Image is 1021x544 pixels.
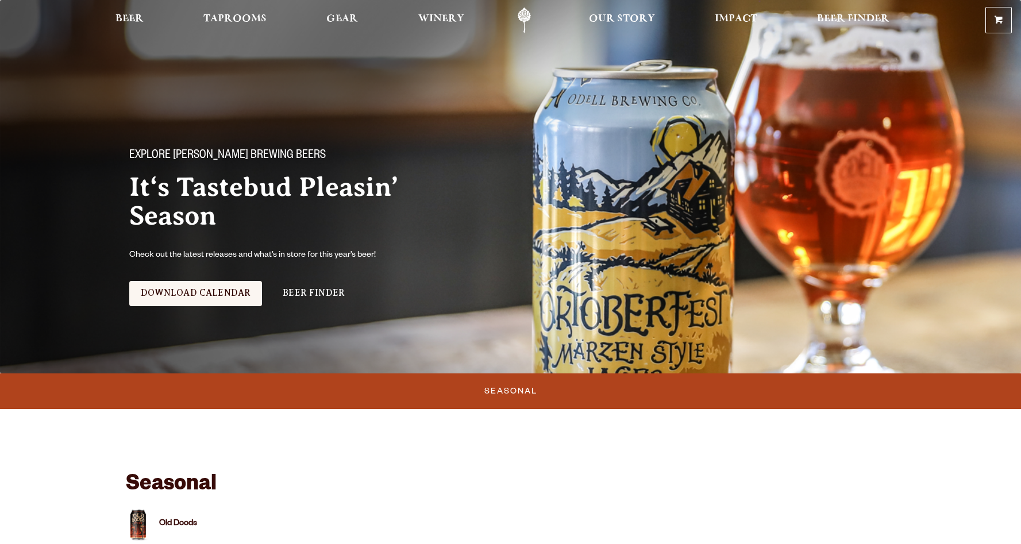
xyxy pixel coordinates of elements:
[159,519,197,528] a: Old Doods
[715,14,757,24] span: Impact
[126,455,896,506] h3: Seasonal
[503,7,546,33] a: Odell Home
[129,281,263,306] a: Download Calendar
[411,7,472,33] a: Winery
[126,506,151,544] img: Beer can for Old Doods
[589,14,655,24] span: Our Story
[271,281,356,306] a: Beer Finder
[480,378,542,404] a: Seasonal
[581,7,662,33] a: Our Story
[196,7,274,33] a: Taprooms
[707,7,765,33] a: Impact
[115,14,144,24] span: Beer
[319,7,365,33] a: Gear
[129,249,423,263] p: Check out the latest releases and what’s in store for this year’s beer!
[810,7,897,33] a: Beer Finder
[817,14,889,24] span: Beer Finder
[326,14,358,24] span: Gear
[129,173,488,230] h2: It‘s Tastebud Pleasin’ Season
[418,14,464,24] span: Winery
[108,7,151,33] a: Beer
[203,14,267,24] span: Taprooms
[129,149,326,164] span: Explore [PERSON_NAME] Brewing Beers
